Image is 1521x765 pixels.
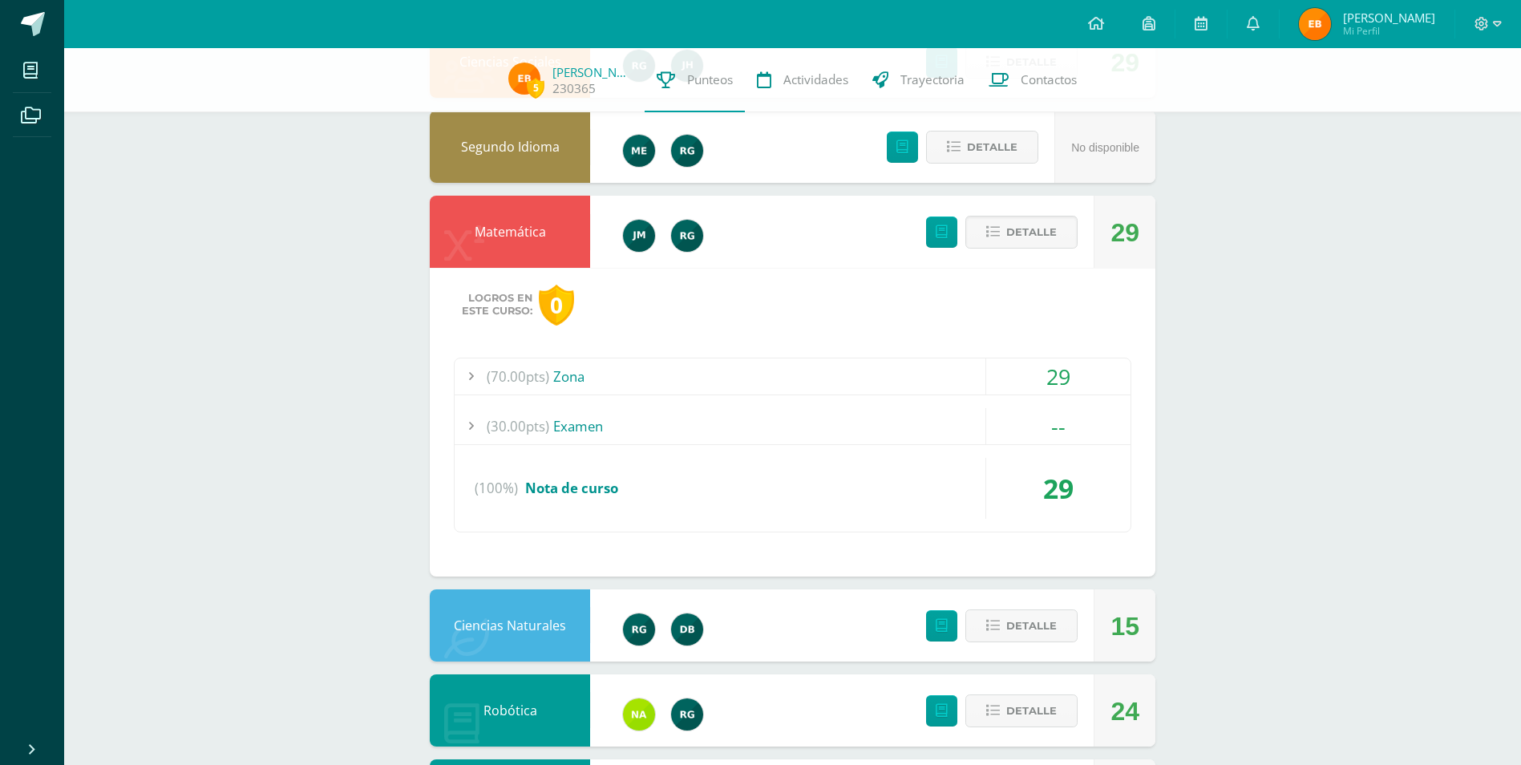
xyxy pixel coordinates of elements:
[539,285,574,326] div: 0
[671,135,703,167] img: 24ef3269677dd7dd963c57b86ff4a022.png
[623,613,655,646] img: 24ef3269677dd7dd963c57b86ff4a022.png
[455,408,1131,444] div: Examen
[1343,10,1435,26] span: [PERSON_NAME]
[623,220,655,252] img: 6bd1f88eaa8f84a993684add4ac8f9ce.png
[1021,71,1077,88] span: Contactos
[1006,696,1057,726] span: Detalle
[455,358,1131,395] div: Zona
[645,48,745,112] a: Punteos
[508,63,540,95] img: f7cb30af10b1761e520ec22d15958c9d.png
[430,111,590,183] div: Segundo Idioma
[965,216,1078,249] button: Detalle
[1071,141,1139,154] span: No disponible
[623,698,655,731] img: 35a337993bdd6a3ef9ef2b9abc5596bd.png
[965,694,1078,727] button: Detalle
[487,408,549,444] span: (30.00pts)
[671,698,703,731] img: 24ef3269677dd7dd963c57b86ff4a022.png
[430,589,590,662] div: Ciencias Naturales
[783,71,848,88] span: Actividades
[965,609,1078,642] button: Detalle
[860,48,977,112] a: Trayectoria
[1110,196,1139,269] div: 29
[1299,8,1331,40] img: f7cb30af10b1761e520ec22d15958c9d.png
[671,220,703,252] img: 24ef3269677dd7dd963c57b86ff4a022.png
[687,71,733,88] span: Punteos
[1006,611,1057,641] span: Detalle
[525,479,618,497] span: Nota de curso
[430,674,590,747] div: Robótica
[552,80,596,97] a: 230365
[986,408,1131,444] div: --
[475,458,518,519] span: (100%)
[1006,217,1057,247] span: Detalle
[967,132,1017,162] span: Detalle
[986,358,1131,395] div: 29
[487,358,549,395] span: (70.00pts)
[926,131,1038,164] button: Detalle
[977,48,1089,112] a: Contactos
[623,135,655,167] img: e5319dee200a4f57f0a5ff00aaca67bb.png
[671,613,703,646] img: 2ce8b78723d74065a2fbc9da14b79a38.png
[552,64,633,80] a: [PERSON_NAME]
[1110,590,1139,662] div: 15
[1110,675,1139,747] div: 24
[430,196,590,268] div: Matemática
[527,78,544,98] span: 5
[462,292,532,318] span: Logros en este curso:
[986,458,1131,519] div: 29
[900,71,965,88] span: Trayectoria
[1343,24,1435,38] span: Mi Perfil
[745,48,860,112] a: Actividades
